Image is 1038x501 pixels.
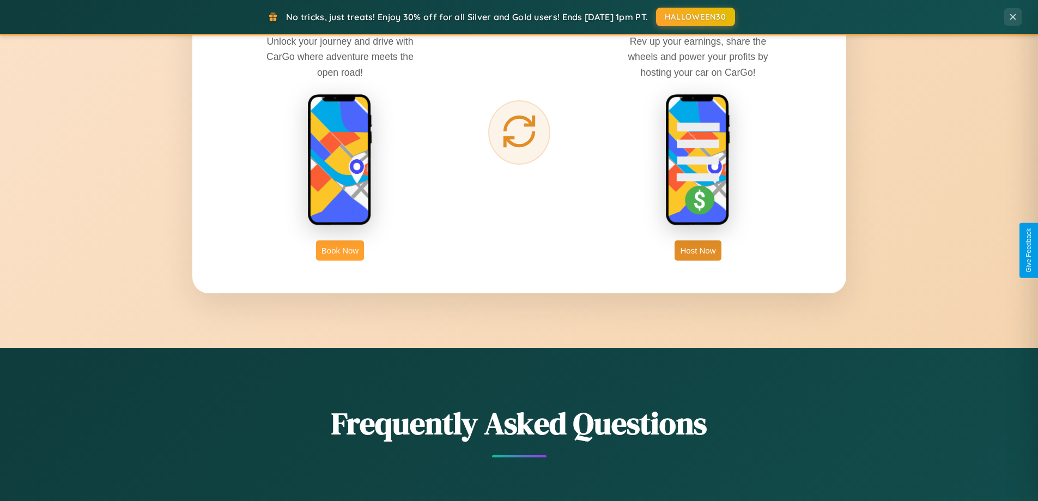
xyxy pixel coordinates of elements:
[307,94,373,227] img: rent phone
[675,240,721,261] button: Host Now
[656,8,735,26] button: HALLOWEEN30
[616,34,780,80] p: Rev up your earnings, share the wheels and power your profits by hosting your car on CarGo!
[316,240,364,261] button: Book Now
[258,34,422,80] p: Unlock your journey and drive with CarGo where adventure meets the open road!
[192,402,846,444] h2: Frequently Asked Questions
[665,94,731,227] img: host phone
[1025,228,1033,273] div: Give Feedback
[286,11,648,22] span: No tricks, just treats! Enjoy 30% off for all Silver and Gold users! Ends [DATE] 1pm PT.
